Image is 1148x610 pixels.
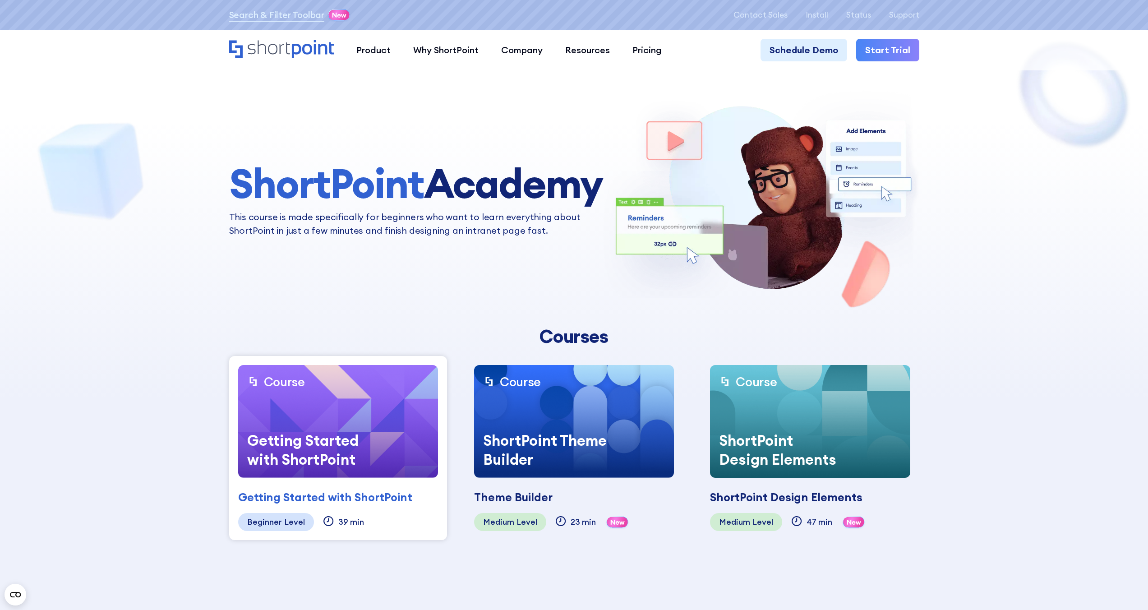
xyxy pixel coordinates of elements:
div: ShortPoint Design Elements [710,489,862,506]
div: Course [500,374,541,390]
a: Install [806,10,828,19]
button: Open CMP widget [5,584,26,605]
a: Contact Sales [733,10,788,19]
div: Theme Builder [474,489,553,506]
div: Why ShortPoint [413,43,479,57]
a: CourseShortPoint Theme Builder [474,365,674,478]
div: Level [752,518,773,527]
div: ShortPoint Theme Builder [474,422,616,478]
div: ShortPoint Design Elements [710,422,852,478]
a: Schedule Demo [761,39,847,61]
a: Start Trial [856,39,919,61]
a: Company [490,39,554,61]
div: Getting Started with ShortPoint [238,489,412,506]
div: Level [516,518,537,527]
div: Course [264,374,305,390]
a: Search & Filter Toolbar [229,8,324,22]
div: Company [501,43,543,57]
div: 23 min [571,518,596,527]
span: ShortPoint [229,157,424,209]
a: Status [846,10,871,19]
a: Support [889,10,919,19]
a: Resources [554,39,621,61]
div: Pricing [632,43,662,57]
div: 39 min [338,518,364,527]
div: Medium [719,518,750,527]
a: Pricing [621,39,673,61]
div: Getting Started with ShortPoint [238,422,380,478]
iframe: Chat Widget [1103,567,1148,610]
a: CourseGetting Started with ShortPoint [238,365,438,478]
a: CourseShortPoint Design Elements [710,365,910,478]
p: This course is made specifically for beginners who want to learn everything about ShortPoint in j... [229,210,603,237]
div: 47 min [807,518,832,527]
div: Beginner [247,518,282,527]
div: Course [736,374,777,390]
a: Product [345,39,402,61]
div: Courses [405,326,743,347]
h1: Academy [229,161,603,206]
a: Why ShortPoint [402,39,490,61]
div: Resources [565,43,610,57]
div: Medium [483,518,514,527]
a: Home [229,40,334,60]
div: Product [356,43,391,57]
div: Level [284,518,305,527]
